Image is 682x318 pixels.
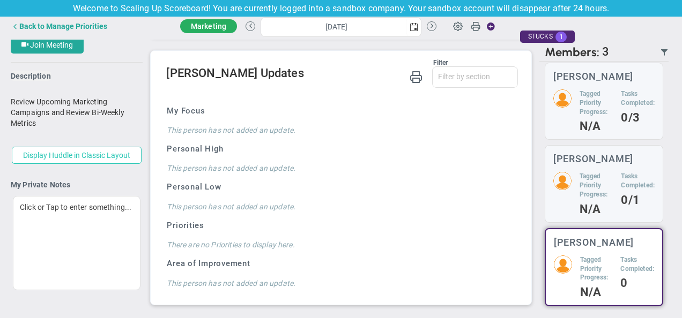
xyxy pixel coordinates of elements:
[553,172,572,190] img: 210783.Person.photo
[621,195,655,205] h4: 0/1
[410,70,422,83] span: Print Huddle Member Updates
[555,32,567,42] span: 1
[167,278,509,288] h4: This person has not added an update.
[580,205,613,214] h4: N/A
[11,36,84,54] button: Join Meeting
[660,48,669,57] span: Filter Updated Members
[520,31,575,43] div: STUCKS
[553,154,634,164] h3: [PERSON_NAME]
[620,278,654,288] h4: 0
[602,45,609,59] span: 3
[471,21,480,36] span: Print Huddle
[11,16,107,37] button: Back to Manage Priorities
[167,125,509,135] h4: This person has not added an update.
[11,180,143,190] h4: My Private Notes
[433,67,517,86] input: Filter by section
[19,22,107,31] div: Back to Manage Priorities
[621,113,655,123] h4: 0/3
[11,72,51,80] span: Description
[621,172,655,190] h5: Tasks Completed:
[13,196,140,290] div: Click or Tap to enter something...
[167,163,509,173] h4: This person has not added an update.
[166,66,517,82] h2: [PERSON_NAME] Updates
[481,19,495,34] span: Action Button
[167,240,509,249] h4: There are no Priorities to display here.
[166,59,448,66] div: Filter
[167,258,509,269] h3: Area of Improvement
[167,202,509,211] h4: This person has not added an update.
[11,96,143,128] p: Review Upcoming Marketing Campaigns and Review Bi-Weekly Metrics
[167,220,509,231] h3: Priorities
[167,181,509,193] h3: Personal Low
[580,287,613,297] h4: N/A
[554,255,572,274] img: 210785.Person.photo
[580,122,613,131] h4: N/A
[30,41,73,49] span: Join Meeting
[620,255,654,274] h5: Tasks Completed:
[167,143,509,155] h3: Personal High
[191,22,226,31] span: Marketing
[553,71,634,81] h3: [PERSON_NAME]
[448,16,468,36] span: Huddle Settings
[580,255,613,282] h5: Tagged Priority Progress:
[580,172,613,199] h5: Tagged Priority Progress:
[406,18,421,36] span: select
[553,89,572,108] img: 210780.Person.photo
[554,237,634,247] h3: [PERSON_NAME]
[167,105,509,117] h3: My Focus
[12,147,142,164] button: Display Huddle in Classic Layout
[580,89,613,116] h5: Tagged Priority Progress:
[621,89,655,108] h5: Tasks Completed:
